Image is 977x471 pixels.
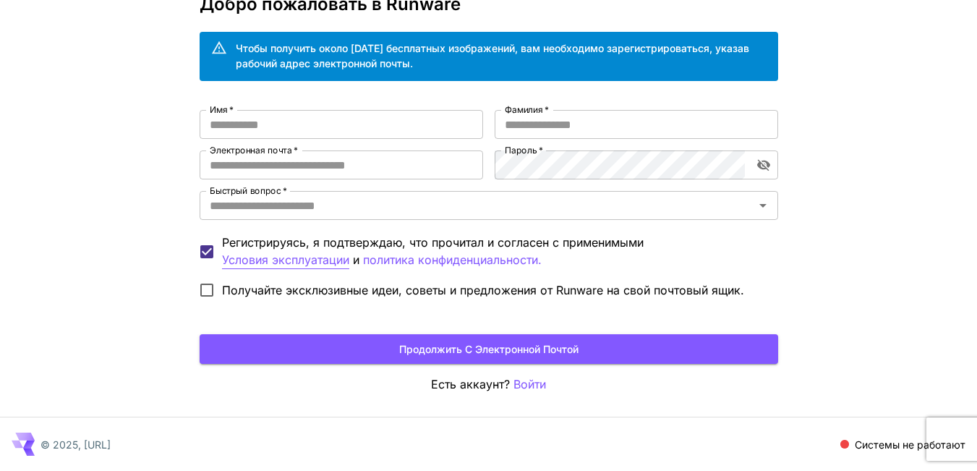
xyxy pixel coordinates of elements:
[513,375,546,394] button: Войти
[236,42,749,69] font: Чтобы получить около [DATE] бесплатных изображений, вам необходимо зарегистрироваться, указав раб...
[431,377,510,391] font: Есть аккаунт?
[513,377,546,391] font: Войти
[210,104,228,115] font: Имя
[505,145,537,156] font: Пароль
[363,253,542,267] font: политика конфиденциальности.
[222,251,349,269] button: Регистрируясь, я подтверждаю, что прочитал и согласен с применимыми и политика конфиденциальности.
[210,185,281,196] font: Быстрый вопрос
[222,283,744,297] font: Получайте эксклюзивные идеи, советы и предложения от Runware на свой почтовый ящик.
[200,334,778,364] button: Продолжить с электронной почтой
[505,104,543,115] font: Фамилия
[399,343,579,355] font: Продолжить с электронной почтой
[40,438,111,451] font: © 2025, [URL]
[363,251,542,269] button: Регистрируясь, я подтверждаю, что прочитал и согласен с применимыми Условия эксплуатации и
[222,235,644,250] font: Регистрируясь, я подтверждаю, что прочитал и согласен с применимыми
[353,253,359,267] font: и
[855,438,965,451] font: Системы не работают
[222,253,349,267] font: Условия эксплуатации
[753,195,773,216] button: Открыть
[210,145,291,156] font: Электронная почта
[751,152,777,178] button: включить видимость пароля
